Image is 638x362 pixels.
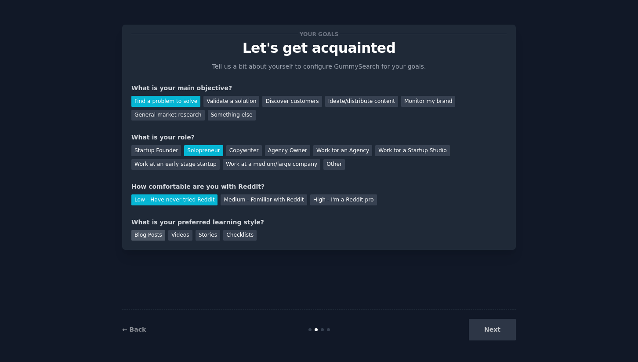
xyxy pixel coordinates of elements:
p: Tell us a bit about yourself to configure GummySearch for your goals. [208,62,430,71]
div: Something else [208,110,256,121]
div: Work for an Agency [313,145,372,156]
div: How comfortable are you with Reddit? [131,182,507,191]
div: Other [323,159,345,170]
div: Stories [196,230,220,241]
div: Solopreneur [184,145,223,156]
div: Validate a solution [203,96,259,107]
a: ← Back [122,326,146,333]
span: Your goals [298,29,340,39]
div: Videos [168,230,192,241]
div: General market research [131,110,205,121]
div: What is your role? [131,133,507,142]
div: Find a problem to solve [131,96,200,107]
div: Ideate/distribute content [325,96,398,107]
div: High - I'm a Reddit pro [310,194,377,205]
div: Work for a Startup Studio [375,145,449,156]
div: Low - Have never tried Reddit [131,194,217,205]
p: Let's get acquainted [131,40,507,56]
div: Startup Founder [131,145,181,156]
div: What is your preferred learning style? [131,218,507,227]
div: Blog Posts [131,230,165,241]
div: Monitor my brand [401,96,455,107]
div: Discover customers [262,96,322,107]
div: What is your main objective? [131,84,507,93]
div: Medium - Familiar with Reddit [221,194,307,205]
div: Copywriter [226,145,262,156]
div: Work at an early stage startup [131,159,220,170]
div: Checklists [223,230,257,241]
div: Agency Owner [265,145,310,156]
div: Work at a medium/large company [223,159,320,170]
